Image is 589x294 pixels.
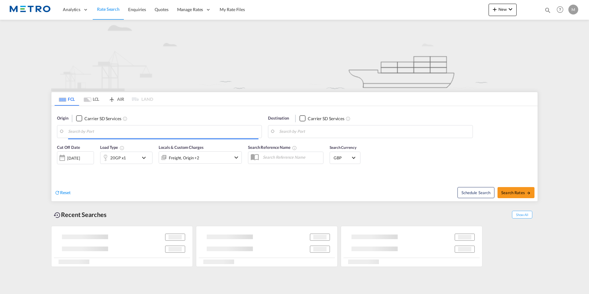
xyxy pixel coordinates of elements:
span: Search Rates [501,190,531,195]
div: [DATE] [57,151,94,164]
div: 20GP x1icon-chevron-down [100,152,152,164]
span: Reset [60,190,71,195]
md-icon: Unchecked: Search for CY (Container Yard) services for all selected carriers.Checked : Search for... [346,116,351,121]
span: Search Reference Name [248,145,297,150]
md-icon: icon-chevron-down [507,6,514,13]
span: Rate Search [97,6,120,12]
div: M [568,5,578,14]
div: Recent Searches [51,208,109,222]
span: Cut Off Date [57,145,80,150]
img: 25181f208a6c11efa6aa1bf80d4cef53.png [9,3,51,17]
span: Show All [512,211,532,218]
md-icon: icon-backup-restore [54,211,61,219]
span: New [491,7,514,12]
md-tab-item: LCL [79,92,104,106]
span: My Rate Files [220,7,245,12]
md-datepicker: Select [57,164,62,172]
md-icon: icon-plus 400-fg [491,6,498,13]
span: Quotes [155,7,168,12]
span: Destination [268,115,289,121]
input: Search by Port [68,127,258,136]
button: Search Ratesicon-arrow-right [498,187,534,198]
md-select: Select Currency: £ GBPUnited Kingdom Pound [333,153,357,162]
md-icon: icon-refresh [55,190,60,195]
md-icon: icon-airplane [108,96,116,100]
div: 20GP x1 [110,153,126,162]
md-icon: Select multiple loads to view rates [120,145,124,150]
md-tab-item: AIR [104,92,128,106]
div: Freight Origin Destination Dock Stuffingicon-chevron-down [159,151,242,164]
md-checkbox: Checkbox No Ink [299,115,344,122]
md-icon: icon-chevron-down [140,154,151,161]
img: new-FCL.png [51,20,538,91]
span: Analytics [63,6,80,13]
md-icon: icon-chevron-down [233,154,240,161]
div: Carrier SD Services [308,116,344,122]
md-icon: icon-magnify [544,7,551,14]
div: Freight Origin Destination Dock Stuffing [169,153,199,162]
div: [DATE] [67,155,80,161]
md-tab-item: FCL [55,92,79,106]
button: icon-plus 400-fgNewicon-chevron-down [489,4,517,16]
input: Search Reference Name [260,153,323,162]
span: Help [555,4,565,15]
div: icon-refreshReset [55,190,71,196]
span: Enquiries [128,7,146,12]
div: icon-magnify [544,7,551,16]
span: Origin [57,115,68,121]
button: Note: By default Schedule search will only considerorigin ports, destination ports and cut off da... [457,187,494,198]
div: Carrier SD Services [84,116,121,122]
input: Search by Port [279,127,469,136]
md-icon: Unchecked: Search for CY (Container Yard) services for all selected carriers.Checked : Search for... [123,116,128,121]
span: Load Type [100,145,124,150]
md-pagination-wrapper: Use the left and right arrow keys to navigate between tabs [55,92,153,106]
div: Origin Checkbox No InkUnchecked: Search for CY (Container Yard) services for all selected carrier... [51,106,538,201]
md-icon: icon-arrow-right [526,191,531,195]
div: Help [555,4,568,15]
md-icon: Your search will be saved by the below given name [292,145,297,150]
md-checkbox: Checkbox No Ink [76,115,121,122]
span: Search Currency [330,145,356,150]
span: GBP [334,155,351,161]
span: Manage Rates [177,6,203,13]
span: Locals & Custom Charges [159,145,204,150]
